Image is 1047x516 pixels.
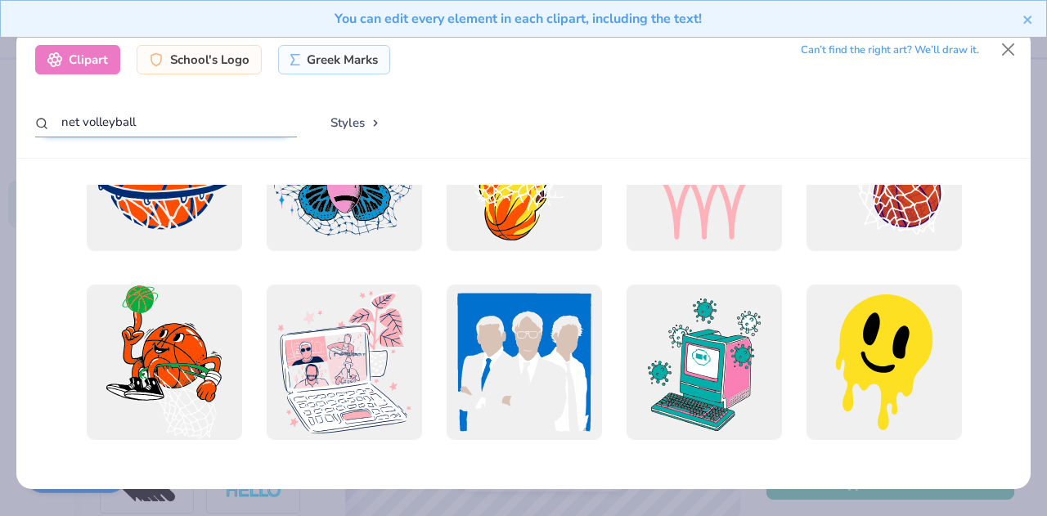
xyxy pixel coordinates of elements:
button: Styles [313,107,398,138]
div: Greek Marks [278,45,390,74]
div: Can’t find the right art? We’ll draw it. [801,36,979,65]
button: close [1022,9,1034,29]
input: Search by name [35,107,297,137]
div: You can edit every element in each clipart, including the text! [13,9,1022,29]
div: School's Logo [137,45,262,74]
div: Clipart [35,45,120,74]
